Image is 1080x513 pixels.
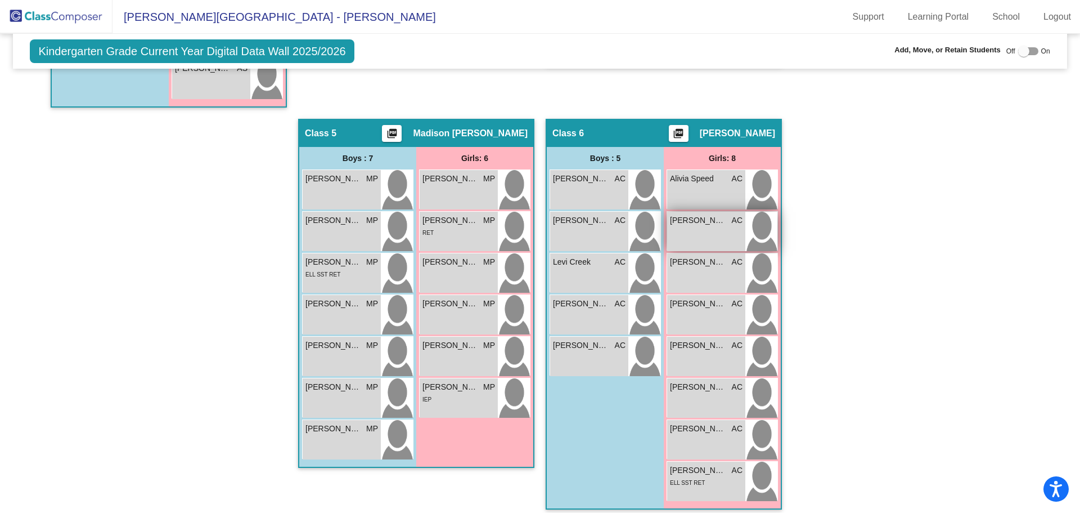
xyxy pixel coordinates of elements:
[422,215,479,226] span: [PERSON_NAME]
[670,298,726,310] span: [PERSON_NAME]
[305,173,362,185] span: [PERSON_NAME]
[385,128,399,144] mat-icon: picture_as_pdf
[669,125,688,142] button: Print Students Details
[553,256,609,268] span: Levi Creek
[30,39,354,63] span: Kindergarten Grade Current Year Digital Data Wall 2025/2026
[382,125,402,142] button: Print Students Details
[1006,46,1015,56] span: Off
[366,215,378,226] span: MP
[422,381,479,393] span: [PERSON_NAME]
[983,8,1029,26] a: School
[305,215,362,226] span: [PERSON_NAME]
[670,465,726,476] span: [PERSON_NAME] [PERSON_NAME]
[670,173,726,185] span: Alivia Speed
[615,173,625,185] span: AC
[670,381,726,393] span: [PERSON_NAME]
[1041,46,1050,56] span: On
[413,128,528,139] span: Madison [PERSON_NAME]
[483,340,495,351] span: MP
[732,381,742,393] span: AC
[366,381,378,393] span: MP
[422,298,479,310] span: [PERSON_NAME]
[483,381,495,393] span: MP
[670,423,726,435] span: [PERSON_NAME]
[422,340,479,351] span: [PERSON_NAME]
[844,8,893,26] a: Support
[305,423,362,435] span: [PERSON_NAME]
[483,256,495,268] span: MP
[553,298,609,310] span: [PERSON_NAME]
[483,298,495,310] span: MP
[305,340,362,351] span: [PERSON_NAME]
[553,173,609,185] span: [PERSON_NAME]
[483,173,495,185] span: MP
[615,340,625,351] span: AC
[732,173,742,185] span: AC
[366,298,378,310] span: MP
[112,8,436,26] span: [PERSON_NAME][GEOGRAPHIC_DATA] - [PERSON_NAME]
[732,256,742,268] span: AC
[732,423,742,435] span: AC
[670,480,705,486] span: ELL SST RET
[299,147,416,169] div: Boys : 7
[615,298,625,310] span: AC
[553,340,609,351] span: [PERSON_NAME]
[700,128,775,139] span: [PERSON_NAME]
[732,215,742,226] span: AC
[552,128,584,139] span: Class 6
[732,340,742,351] span: AC
[732,298,742,310] span: AC
[305,381,362,393] span: [PERSON_NAME]
[664,147,781,169] div: Girls: 8
[670,340,726,351] span: [PERSON_NAME]
[305,256,362,268] span: [PERSON_NAME] Aular
[553,215,609,226] span: [PERSON_NAME]
[422,230,434,236] span: RET
[894,44,1001,56] span: Add, Move, or Retain Students
[366,173,378,185] span: MP
[422,396,431,403] span: IEP
[670,215,726,226] span: [PERSON_NAME]
[672,128,685,144] mat-icon: picture_as_pdf
[483,215,495,226] span: MP
[305,271,340,278] span: ELL SST RET
[366,423,378,435] span: MP
[732,465,742,476] span: AC
[899,8,978,26] a: Learning Portal
[615,215,625,226] span: AC
[366,256,378,268] span: MP
[416,147,533,169] div: Girls: 6
[615,256,625,268] span: AC
[305,128,336,139] span: Class 5
[305,298,362,310] span: [PERSON_NAME]
[422,173,479,185] span: [PERSON_NAME]
[670,256,726,268] span: [PERSON_NAME]
[1034,8,1080,26] a: Logout
[547,147,664,169] div: Boys : 5
[366,340,378,351] span: MP
[422,256,479,268] span: [PERSON_NAME]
